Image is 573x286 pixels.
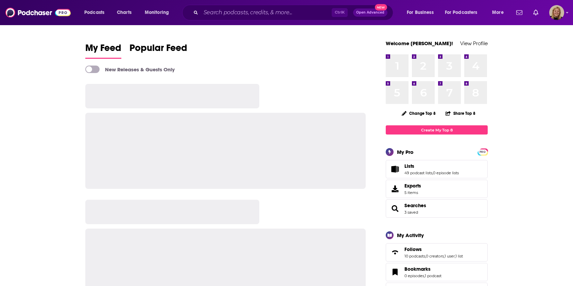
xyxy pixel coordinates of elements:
[388,267,402,277] a: Bookmarks
[201,7,332,18] input: Search podcasts, credits, & more...
[440,7,487,18] button: open menu
[375,4,387,11] span: New
[404,266,431,272] span: Bookmarks
[531,7,541,18] a: Show notifications dropdown
[404,273,424,278] a: 0 episodes
[397,232,424,238] div: My Activity
[112,7,136,18] a: Charts
[404,246,463,252] a: Follows
[445,8,477,17] span: For Podcasters
[386,180,488,198] a: Exports
[407,8,434,17] span: For Business
[353,8,387,17] button: Open AdvancedNew
[5,6,71,19] img: Podchaser - Follow, Share and Rate Podcasts
[404,163,459,169] a: Lists
[487,7,512,18] button: open menu
[549,5,564,20] button: Show profile menu
[433,171,459,175] a: 0 episode lists
[479,149,487,155] span: PRO
[404,183,421,189] span: Exports
[145,8,169,17] span: Monitoring
[404,190,421,195] span: 5 items
[404,210,418,215] a: 3 saved
[514,7,525,18] a: Show notifications dropdown
[388,204,402,213] a: Searches
[402,7,442,18] button: open menu
[388,248,402,257] a: Follows
[129,42,187,59] a: Popular Feed
[386,40,453,47] a: Welcome [PERSON_NAME]!
[549,5,564,20] img: User Profile
[425,254,426,258] span: ,
[455,254,463,258] a: 1 list
[386,243,488,262] span: Follows
[117,8,132,17] span: Charts
[85,42,121,59] a: My Feed
[432,171,433,175] span: ,
[460,40,488,47] a: View Profile
[445,107,476,120] button: Share Top 8
[425,273,441,278] a: 1 podcast
[404,254,425,258] a: 10 podcasts
[386,199,488,218] span: Searches
[404,202,426,209] a: Searches
[404,266,441,272] a: Bookmarks
[386,263,488,281] span: Bookmarks
[332,8,348,17] span: Ctrl K
[479,149,487,154] a: PRO
[80,7,113,18] button: open menu
[386,160,488,178] span: Lists
[388,164,402,174] a: Lists
[398,109,440,118] button: Change Top 8
[404,246,422,252] span: Follows
[445,254,455,258] a: 1 user
[129,42,187,58] span: Popular Feed
[404,171,432,175] a: 49 podcast lists
[85,42,121,58] span: My Feed
[356,11,384,14] span: Open Advanced
[388,184,402,194] span: Exports
[140,7,178,18] button: open menu
[549,5,564,20] span: Logged in as avansolkema
[85,66,175,73] a: New Releases & Guests Only
[386,125,488,135] a: Create My Top 8
[189,5,400,20] div: Search podcasts, credits, & more...
[426,254,444,258] a: 0 creators
[404,163,414,169] span: Lists
[84,8,104,17] span: Podcasts
[424,273,425,278] span: ,
[492,8,504,17] span: More
[397,149,414,155] div: My Pro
